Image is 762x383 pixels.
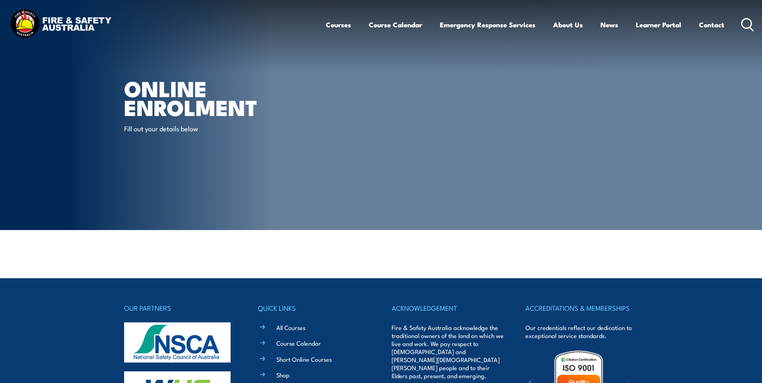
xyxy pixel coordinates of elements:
[440,14,535,35] a: Emergency Response Services
[636,14,681,35] a: Learner Portal
[276,371,290,379] a: Shop
[369,14,422,35] a: Course Calendar
[258,302,370,314] h4: QUICK LINKS
[124,124,271,133] p: Fill out your details below
[553,14,583,35] a: About Us
[124,322,231,363] img: nsca-logo-footer
[124,79,323,116] h1: Online Enrolment
[326,14,351,35] a: Courses
[525,324,638,340] p: Our credentials reflect our dedication to exceptional service standards.
[699,14,724,35] a: Contact
[276,323,305,332] a: All Courses
[392,302,504,314] h4: ACKNOWLEDGEMENT
[276,339,321,347] a: Course Calendar
[525,302,638,314] h4: ACCREDITATIONS & MEMBERSHIPS
[124,302,237,314] h4: OUR PARTNERS
[276,355,332,363] a: Short Online Courses
[392,324,504,380] p: Fire & Safety Australia acknowledge the traditional owners of the land on which we live and work....
[601,14,618,35] a: News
